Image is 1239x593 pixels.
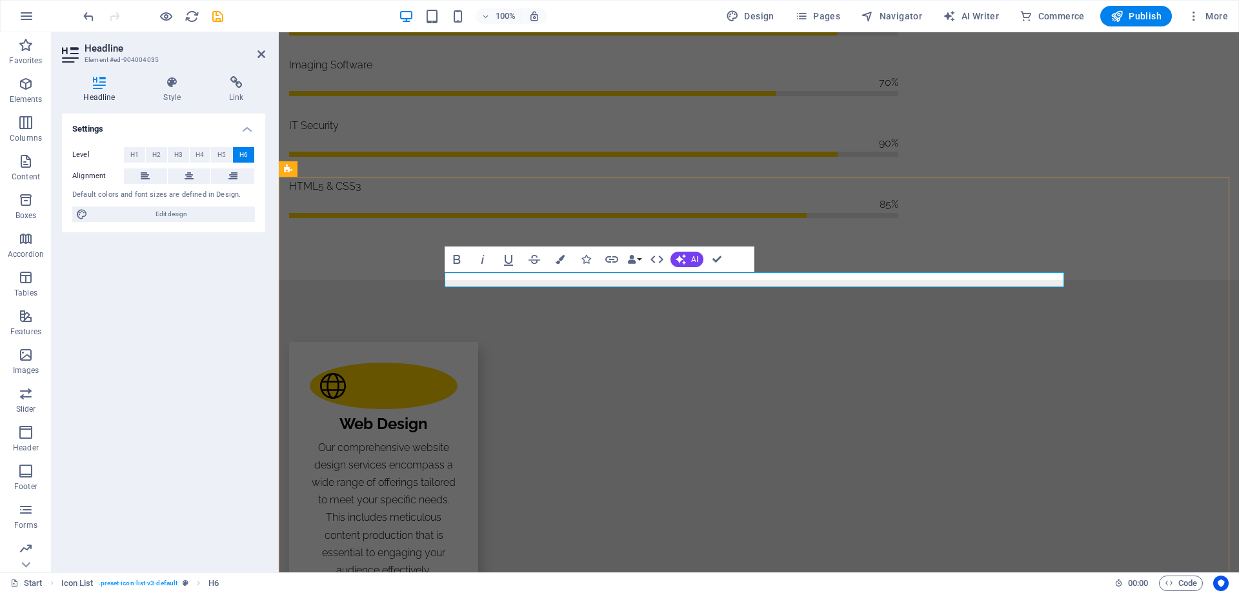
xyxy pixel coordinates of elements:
button: 100% [476,8,521,24]
button: Icons [574,246,598,272]
button: HTML [645,246,669,272]
h6: Session time [1114,576,1149,591]
button: Commerce [1014,6,1090,26]
button: H2 [146,147,167,163]
div: Design (Ctrl+Alt+Y) [721,6,780,26]
h4: Style [142,76,208,103]
span: Code [1165,576,1197,591]
h3: Element #ed-904004035 [85,54,239,66]
i: Reload page [185,9,199,24]
h4: Settings [62,114,265,137]
span: Pages [795,10,840,23]
div: Default colors and font sizes are defined in Design. [72,190,255,201]
button: Italic (Ctrl+I) [470,246,495,272]
p: Elements [10,94,43,105]
button: H6 [233,147,254,163]
button: H1 [124,147,145,163]
button: Strikethrough [522,246,547,272]
p: Favorites [9,55,42,66]
button: Data Bindings [625,246,643,272]
span: 00 00 [1128,576,1148,591]
span: H4 [196,147,204,163]
h2: Headline [85,43,265,54]
span: H5 [217,147,226,163]
i: Undo: Edit headline (Ctrl+Z) [81,9,96,24]
button: H3 [168,147,189,163]
button: save [210,8,225,24]
button: Navigator [856,6,927,26]
label: Alignment [72,168,124,184]
span: Commerce [1020,10,1085,23]
span: : [1137,578,1139,588]
button: AI [670,252,703,267]
i: On resize automatically adjust zoom level to fit chosen device. [529,10,540,22]
button: AI Writer [938,6,1004,26]
span: H2 [152,147,161,163]
p: Accordion [8,249,44,259]
h4: Link [208,76,265,103]
button: Edit design [72,206,255,222]
span: H3 [174,147,183,163]
span: . preset-icon-list-v3-default [99,576,178,591]
button: undo [81,8,96,24]
button: More [1182,6,1233,26]
p: Footer [14,481,37,492]
button: reload [184,8,199,24]
p: Boxes [15,210,37,221]
p: Slider [16,404,36,414]
h4: Headline [62,76,142,103]
i: Save (Ctrl+S) [210,9,225,24]
button: Link [599,246,624,272]
span: H1 [130,147,139,163]
button: H5 [211,147,232,163]
button: Bold (Ctrl+B) [445,246,469,272]
span: Publish [1111,10,1162,23]
span: Edit design [92,206,251,222]
span: AI Writer [943,10,999,23]
span: Navigator [861,10,922,23]
p: Features [10,327,41,337]
nav: breadcrumb [61,576,219,591]
span: AI [691,256,698,263]
button: Pages [790,6,845,26]
p: Content [12,172,40,182]
a: Click to cancel selection. Double-click to open Pages [10,576,43,591]
p: Forms [14,520,37,530]
label: Level [72,147,124,163]
p: Header [13,443,39,453]
h6: 100% [495,8,516,24]
button: Colors [548,246,572,272]
button: Code [1159,576,1203,591]
p: Columns [10,133,42,143]
span: More [1187,10,1228,23]
span: Click to select. Double-click to edit [208,576,219,591]
button: Usercentrics [1213,576,1229,591]
p: Tables [14,288,37,298]
span: H6 [239,147,248,163]
button: H4 [190,147,211,163]
button: Underline (Ctrl+U) [496,246,521,272]
button: Confirm (Ctrl+⏎) [705,246,729,272]
button: Design [721,6,780,26]
button: Publish [1100,6,1172,26]
p: Images [13,365,39,376]
span: Click to select. Double-click to edit [61,576,94,591]
i: This element is a customizable preset [183,579,188,587]
span: Design [726,10,774,23]
button: Click here to leave preview mode and continue editing [158,8,174,24]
